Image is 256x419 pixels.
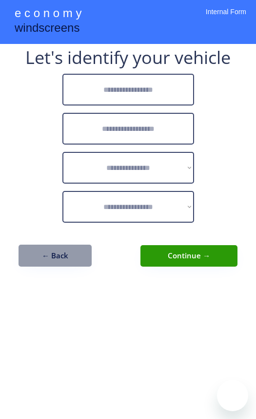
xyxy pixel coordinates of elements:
[15,20,79,39] div: windscreens
[19,245,92,267] button: ← Back
[140,245,237,267] button: Continue →
[25,49,231,66] div: Let's identify your vehicle
[206,7,246,29] div: Internal Form
[15,5,81,23] div: e c o n o m y
[217,380,248,411] iframe: Button to launch messaging window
